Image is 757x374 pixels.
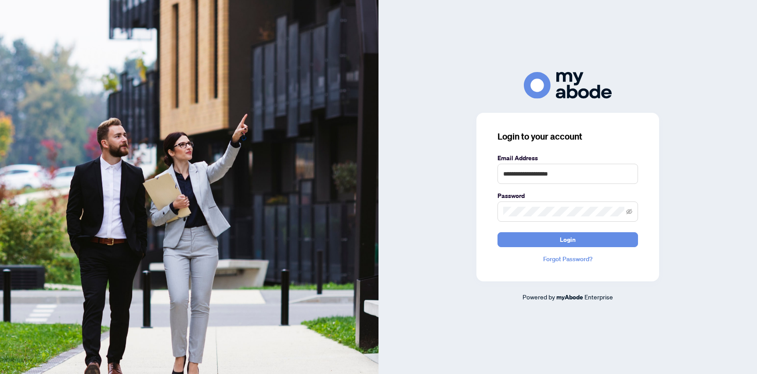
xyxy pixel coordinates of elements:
h3: Login to your account [497,130,638,143]
label: Password [497,191,638,201]
a: Forgot Password? [497,254,638,264]
span: Enterprise [584,293,613,301]
button: Login [497,232,638,247]
span: Powered by [523,293,555,301]
img: ma-logo [524,72,612,99]
a: myAbode [556,292,583,302]
span: Login [560,233,576,247]
label: Email Address [497,153,638,163]
span: eye-invisible [626,209,632,215]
